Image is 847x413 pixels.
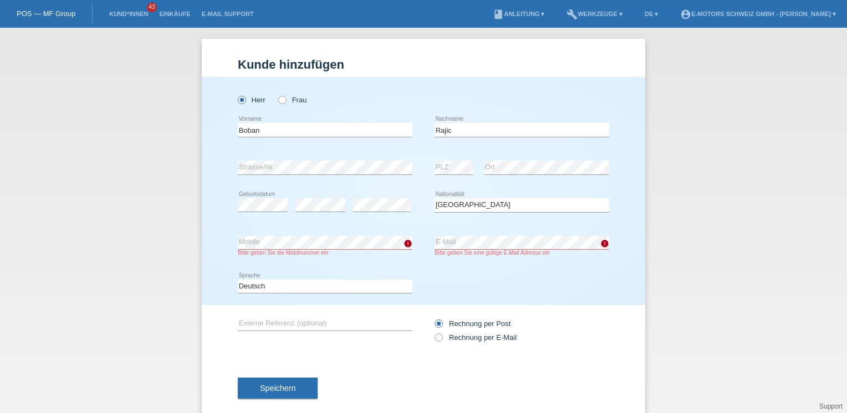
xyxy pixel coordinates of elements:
label: Rechnung per E-Mail [435,333,517,342]
input: Frau [278,96,285,103]
a: Kund*innen [104,11,154,17]
input: Herr [238,96,245,103]
label: Rechnung per Post [435,319,511,328]
i: book [493,9,504,20]
i: account_circle [680,9,691,20]
a: Einkäufe [154,11,196,17]
span: Speichern [260,384,295,393]
label: Herr [238,96,266,104]
div: Bitte geben Sie die Mobilnummer ein [238,250,412,256]
a: buildWerkzeuge ▾ [561,11,628,17]
a: DE ▾ [639,11,664,17]
i: error [600,239,609,248]
i: error [404,239,412,248]
i: build [567,9,578,20]
input: Rechnung per E-Mail [435,333,442,347]
input: Rechnung per Post [435,319,442,333]
a: account_circleE-Motors Schweiz GmbH - [PERSON_NAME] ▾ [675,11,841,17]
h1: Kunde hinzufügen [238,58,609,71]
button: Speichern [238,378,318,399]
a: E-Mail Support [196,11,259,17]
a: bookAnleitung ▾ [487,11,550,17]
a: Support [819,402,843,410]
a: POS — MF Group [17,9,75,18]
span: 43 [147,3,157,12]
label: Frau [278,96,307,104]
div: Bitte geben Sie eine gültige E-Mail Adresse ein [435,250,609,256]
